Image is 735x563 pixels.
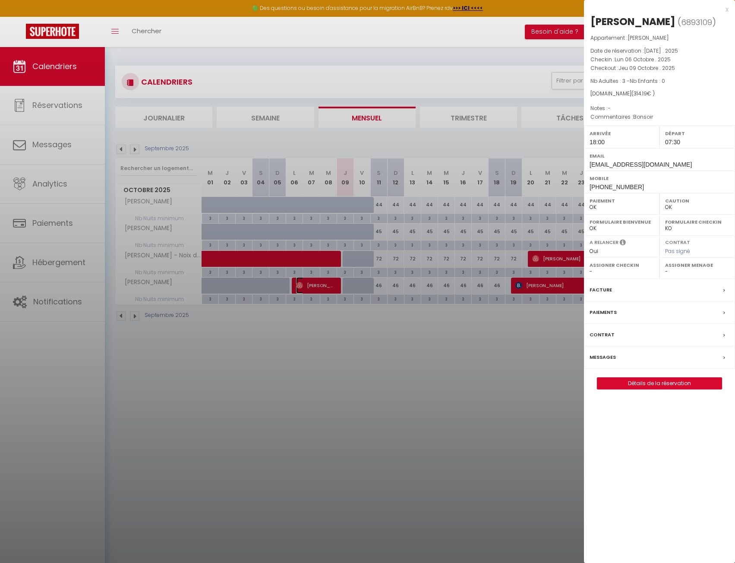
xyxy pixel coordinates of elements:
label: A relancer [590,239,618,246]
p: Checkout : [590,64,729,73]
p: Commentaires : [590,113,729,121]
span: Nb Adultes : 3 - [590,77,665,85]
span: [DATE] . 2025 [644,47,678,54]
label: Formulaire Bienvenue [590,218,654,226]
span: Jeu 09 Octobre . 2025 [618,64,675,72]
i: Sélectionner OUI si vous souhaiter envoyer les séquences de messages post-checkout [620,239,626,248]
span: 314.19 [634,90,647,97]
label: Paiement [590,196,654,205]
span: 6893109 [681,17,712,28]
label: Formulaire Checkin [665,218,729,226]
div: [PERSON_NAME] [590,15,675,28]
p: Appartement : [590,34,729,42]
label: Email [590,152,729,160]
span: Nb Enfants : 0 [630,77,665,85]
label: Assigner Menage [665,261,729,269]
span: [PERSON_NAME] [628,34,669,41]
label: Facture [590,285,612,294]
label: Paiements [590,308,617,317]
label: Caution [665,196,729,205]
label: Assigner Checkin [590,261,654,269]
p: Date de réservation : [590,47,729,55]
span: - [608,104,611,112]
label: Mobile [590,174,729,183]
span: 18:00 [590,139,605,145]
div: [DOMAIN_NAME] [590,90,729,98]
label: Contrat [665,239,690,244]
span: Bonsoir [633,113,653,120]
span: Lun 06 Octobre . 2025 [615,56,671,63]
p: Notes : [590,104,729,113]
span: Pas signé [665,247,690,255]
label: Contrat [590,330,615,339]
p: Checkin : [590,55,729,64]
span: [PHONE_NUMBER] [590,183,644,190]
label: Arrivée [590,129,654,138]
label: Départ [665,129,729,138]
span: ( ) [678,16,716,28]
label: Messages [590,353,616,362]
span: 07:30 [665,139,680,145]
div: x [584,4,729,15]
span: [EMAIL_ADDRESS][DOMAIN_NAME] [590,161,692,168]
span: ( € ) [631,90,655,97]
button: Détails de la réservation [597,377,722,389]
a: Détails de la réservation [597,378,722,389]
